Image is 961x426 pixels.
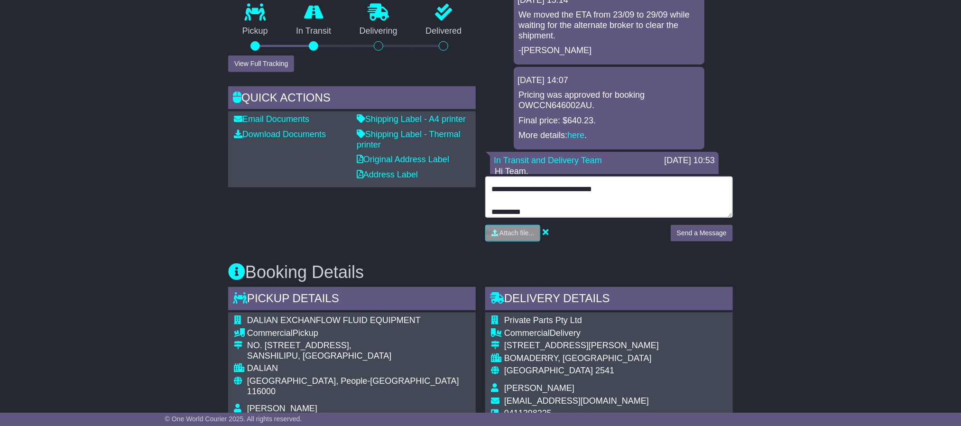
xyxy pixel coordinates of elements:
span: © One World Courier 2025. All rights reserved. [165,415,302,423]
span: Commercial [247,328,293,338]
div: [STREET_ADDRESS][PERSON_NAME] [504,341,659,351]
a: Address Label [357,170,418,179]
div: Delivery Details [485,287,733,313]
span: 116000 [247,387,276,396]
p: Pickup [228,26,282,37]
span: [GEOGRAPHIC_DATA], People-[GEOGRAPHIC_DATA] [247,376,459,386]
div: [DATE] 10:53 [664,156,715,166]
a: Email Documents [234,114,309,124]
h3: Booking Details [228,263,733,282]
p: We moved the ETA from 23/09 to 29/09 while waiting for the alternate broker to clear the shipment. [518,10,700,41]
a: Original Address Label [357,155,449,164]
span: 0411398225 [504,408,552,418]
div: Quick Actions [228,86,476,112]
div: SANSHILIPU, [GEOGRAPHIC_DATA] [247,351,470,361]
span: Commercial [504,328,550,338]
div: NO. [STREET_ADDRESS], [247,341,470,351]
p: Hi Team, [495,167,714,177]
p: Final price: $640.23. [518,116,700,126]
a: In Transit and Delivery Team [494,156,602,165]
span: [EMAIL_ADDRESS][DOMAIN_NAME] [504,396,649,406]
span: 2541 [595,366,614,375]
a: here [567,130,584,140]
p: Delivering [345,26,412,37]
p: -[PERSON_NAME] [518,46,700,56]
span: [PERSON_NAME] [247,404,317,413]
p: More details: . [518,130,700,141]
div: BOMADERRY, [GEOGRAPHIC_DATA] [504,353,659,364]
span: [GEOGRAPHIC_DATA] [504,366,593,375]
div: Pickup [247,328,470,339]
span: [PERSON_NAME] [504,383,574,393]
p: Pricing was approved for booking OWCCN646002AU. [518,90,700,111]
a: Download Documents [234,130,326,139]
a: Shipping Label - A4 printer [357,114,466,124]
span: Private Parts Pty Ltd [504,315,582,325]
span: DALIAN EXCHANFLOW FLUID EQUIPMENT [247,315,421,325]
button: Send a Message [671,225,733,241]
a: Shipping Label - Thermal printer [357,130,461,149]
div: [DATE] 14:07 [517,75,701,86]
div: Pickup Details [228,287,476,313]
p: Delivered [412,26,476,37]
button: View Full Tracking [228,56,294,72]
p: In Transit [282,26,346,37]
div: Delivery [504,328,659,339]
div: DALIAN [247,363,470,374]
